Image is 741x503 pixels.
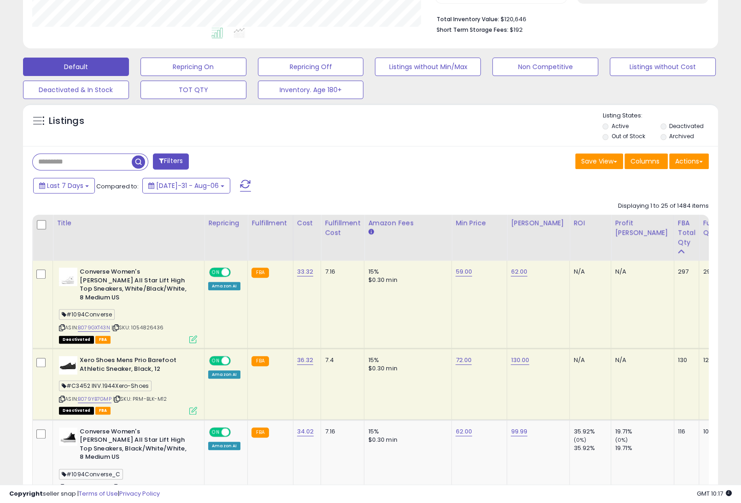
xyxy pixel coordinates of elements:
button: Filters [153,153,189,170]
button: Default [23,58,129,76]
div: Amazon Fees [368,218,448,228]
div: 297 [678,268,692,276]
div: Fulfillment Cost [325,218,360,238]
div: Profit [PERSON_NAME] [615,218,670,238]
button: Save View [575,153,623,169]
li: $120,646 [436,13,702,24]
button: Actions [669,153,709,169]
div: 127 [703,356,731,364]
b: Total Inventory Value: [436,15,499,23]
button: TOT QTY [140,81,246,99]
div: N/A [615,356,666,364]
label: Archived [669,132,694,140]
a: 62.00 [511,267,527,276]
span: Last 7 Days [47,181,83,190]
div: N/A [573,268,604,276]
button: Listings without Min/Max [375,58,481,76]
b: Short Term Storage Fees: [436,26,508,34]
a: 62.00 [455,427,472,436]
div: Cost [297,218,317,228]
div: 19.71% [615,427,673,436]
span: [DATE]-31 - Aug-06 [156,181,219,190]
div: 7.4 [325,356,357,364]
div: ROI [573,218,607,228]
a: 99.99 [511,427,527,436]
div: 19.71% [615,444,673,452]
a: 34.02 [297,427,314,436]
strong: Copyright [9,489,43,498]
div: Repricing [208,218,244,228]
div: Amazon AI [208,282,240,290]
div: seller snap | | [9,490,160,498]
a: 59.00 [455,267,472,276]
div: 15% [368,268,444,276]
div: $0.30 min [368,436,444,444]
a: 130.00 [511,356,529,365]
span: | SKU: 1054826436 [111,324,163,331]
button: Non Competitive [492,58,598,76]
b: Xero Shoes Mens Prio Barefoot Athletic Sneaker, Black, 12 [80,356,192,375]
label: Active [611,122,628,130]
span: ON [210,269,222,276]
div: [PERSON_NAME] [511,218,566,228]
button: Repricing On [140,58,246,76]
button: Columns [624,153,668,169]
div: Fulfillment [251,218,289,228]
div: 7.16 [325,427,357,436]
span: ON [210,357,222,365]
span: OFF [229,357,244,365]
b: Converse Women's [PERSON_NAME] All Star Lift High Top Sneakers, Black/White/White, 8 Medium US [80,427,192,464]
div: $0.30 min [368,364,444,373]
span: $192 [509,25,522,34]
a: Terms of Use [79,489,118,498]
div: 106 [703,427,731,436]
div: 7.16 [325,268,357,276]
div: ASIN: [59,356,197,414]
a: 72.00 [455,356,472,365]
span: #1094Converse [59,309,115,320]
button: Repricing Off [258,58,364,76]
div: Fulfillable Quantity [703,218,735,238]
div: Amazon AI [208,442,240,450]
span: Columns [630,157,659,166]
div: 296 [703,268,731,276]
button: Inventory. Age 180+ [258,81,364,99]
img: 31RDr2gXCTL._SL40_.jpg [59,427,77,446]
span: 2025-08-14 10:17 GMT [697,489,732,498]
small: Amazon Fees. [368,228,373,236]
div: 116 [678,427,692,436]
div: 35.92% [573,444,611,452]
div: $0.30 min [368,276,444,284]
button: [DATE]-31 - Aug-06 [142,178,230,193]
label: Deactivated [669,122,704,130]
img: 21o1wUW9WwL._SL40_.jpg [59,268,77,286]
small: FBA [251,356,268,366]
span: ON [210,428,222,436]
div: Min Price [455,218,503,228]
div: FBA Total Qty [678,218,695,247]
a: 36.32 [297,356,314,365]
b: Converse Women's [PERSON_NAME] All Star Lift High Top Sneakers, White/Black/White, 8 Medium US [80,268,192,304]
button: Last 7 Days [33,178,95,193]
div: 130 [678,356,692,364]
button: Listings without Cost [610,58,716,76]
a: B079GXT43N [78,324,110,332]
small: FBA [251,268,268,278]
small: (0%) [615,436,628,444]
span: OFF [229,269,244,276]
button: Deactivated & In Stock [23,81,129,99]
div: ASIN: [59,268,197,342]
span: | SKU: PRM-BLK-M12 [113,395,167,403]
span: Compared to: [96,182,139,191]
span: #1094Converse_C [59,469,123,480]
div: N/A [573,356,604,364]
div: Title [57,218,200,228]
span: All listings that are unavailable for purchase on Amazon for any reason other than out-of-stock [59,407,94,415]
a: 33.32 [297,267,314,276]
div: Displaying 1 to 25 of 1484 items [618,202,709,211]
div: 35.92% [573,427,611,436]
span: FBA [95,407,111,415]
span: OFF [229,428,244,436]
a: B079YB7GMP [78,395,111,403]
span: FBA [95,336,111,344]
